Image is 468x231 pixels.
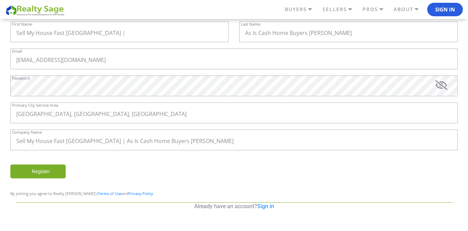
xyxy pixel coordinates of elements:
a: BUYERS [283,3,321,15]
label: Email [12,49,22,53]
span: By joining you agree to Realty [PERSON_NAME]’s and [10,191,153,196]
input: Register [10,165,66,178]
a: Privacy Policy [128,191,153,196]
a: PROS [361,3,392,15]
p: Already have an account? [16,203,452,210]
img: REALTY SAGE [5,4,67,16]
label: Primary City Service Area [12,103,58,107]
button: Sign In [427,3,463,17]
a: Sign in [257,203,274,210]
label: First Name [12,22,32,26]
label: Password [12,76,30,80]
a: ABOUT [392,3,427,15]
a: SELLERS [321,3,361,15]
label: Company Name [12,130,42,134]
label: Last Name [241,22,260,26]
a: Terms of Use [98,191,121,196]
